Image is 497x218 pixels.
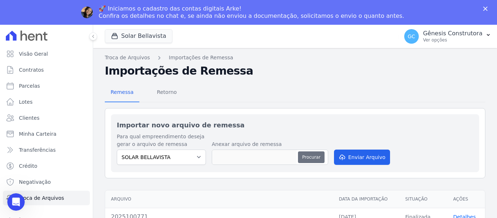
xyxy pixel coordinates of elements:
[298,151,324,163] button: Procurar
[19,50,48,58] span: Visão Geral
[3,63,90,77] a: Contratos
[105,54,485,62] nav: Breadcrumb
[334,150,390,165] button: Enviar Arquivo
[407,34,415,39] span: GC
[399,190,448,208] th: Situação
[81,7,93,18] img: Profile image for Adriane
[105,83,183,102] nav: Tab selector
[3,79,90,93] a: Parcelas
[105,64,485,78] h2: Importações de Remessa
[152,85,181,99] span: Retorno
[19,66,44,74] span: Contratos
[105,83,139,102] a: Remessa
[117,120,473,130] h2: Importar novo arquivo de remessa
[19,178,51,186] span: Negativação
[448,190,485,208] th: Ações
[105,29,172,43] button: Solar Bellavista
[3,143,90,157] a: Transferências
[3,191,90,205] a: Troca de Arquivos
[3,111,90,125] a: Clientes
[99,5,404,20] div: 🚀 Iniciamos o cadastro das contas digitais Arke! Confira os detalhes no chat e, se ainda não envi...
[117,133,206,148] label: Para qual empreendimento deseja gerar o arquivo de remessa
[105,54,150,62] a: Troca de Arquivos
[212,140,328,148] label: Anexar arquivo de remessa
[151,83,183,102] a: Retorno
[3,127,90,141] a: Minha Carteira
[333,190,399,208] th: Data da Importação
[19,194,64,202] span: Troca de Arquivos
[423,37,482,43] p: Ver opções
[7,193,25,211] iframe: Intercom live chat
[3,95,90,109] a: Lotes
[106,85,138,99] span: Remessa
[398,26,497,47] button: GC Gênesis Construtora Ver opções
[19,98,33,106] span: Lotes
[3,175,90,189] a: Negativação
[483,7,490,11] div: Fechar
[169,54,233,62] a: Importações de Remessa
[19,146,56,154] span: Transferências
[19,130,56,138] span: Minha Carteira
[19,162,37,170] span: Crédito
[105,190,333,208] th: Arquivo
[19,114,39,122] span: Clientes
[19,82,40,90] span: Parcelas
[3,159,90,173] a: Crédito
[423,30,482,37] p: Gênesis Construtora
[3,47,90,61] a: Visão Geral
